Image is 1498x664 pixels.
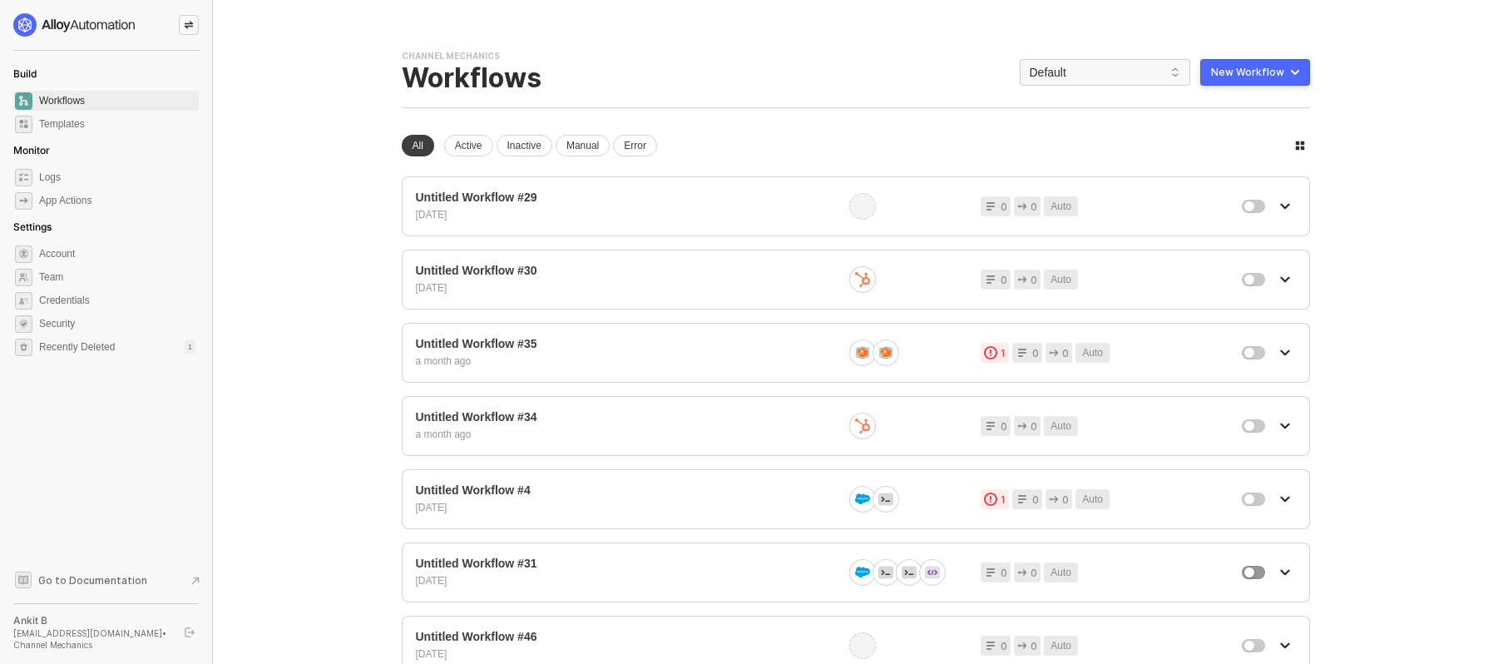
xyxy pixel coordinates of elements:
[497,135,552,156] div: Inactive
[15,245,32,263] span: settings
[39,290,195,310] span: Credentials
[1031,638,1037,654] span: 0
[444,135,493,156] div: Active
[1082,345,1103,361] span: Auto
[185,340,195,354] div: 1
[416,483,830,498] span: Untitled Workflow #4
[416,501,830,515] div: [DATE]
[1031,199,1037,215] span: 0
[13,627,170,651] div: [EMAIL_ADDRESS][DOMAIN_NAME] • Channel Mechanics
[15,116,32,133] span: marketplace
[1001,199,1007,215] span: 0
[1049,494,1059,504] span: icon-app-actions
[1030,60,1180,85] span: Default
[416,428,830,442] div: a month ago
[1001,638,1007,654] span: 0
[416,647,830,662] div: [DATE]
[1051,565,1071,581] span: Auto
[13,570,200,590] a: Knowledge Base
[39,314,195,334] span: Security
[1017,567,1027,577] span: icon-app-actions
[1001,272,1007,288] span: 0
[15,269,32,286] span: team
[1032,492,1039,508] span: 0
[1049,348,1059,358] span: icon-app-actions
[416,557,830,571] span: Untitled Workflow #31
[855,492,870,507] img: icon
[416,574,830,588] div: [DATE]
[15,92,32,110] span: dashboard
[1001,345,1006,361] span: 1
[1051,419,1071,434] span: Auto
[855,565,870,580] img: icon
[416,191,830,205] span: Untitled Workflow #29
[1280,421,1290,431] span: icon-arrow-down
[855,419,870,434] img: icon
[1280,641,1290,651] span: icon-arrow-down
[1062,345,1069,361] span: 0
[1031,419,1037,434] span: 0
[15,292,32,310] span: credentials
[15,169,32,186] span: icon-logs
[1051,199,1071,215] span: Auto
[13,221,52,233] span: Settings
[38,573,147,587] span: Go to Documentation
[1032,345,1039,361] span: 0
[1001,492,1006,508] span: 1
[39,91,195,111] span: Workflows
[185,627,195,637] span: logout
[878,346,893,359] img: icon
[1017,421,1027,431] span: icon-app-actions
[613,135,657,156] div: Error
[1280,494,1290,504] span: icon-arrow-down
[187,572,204,589] span: document-arrow
[39,114,195,134] span: Templates
[1001,419,1007,434] span: 0
[1200,59,1310,86] button: New Workflow
[416,410,830,424] span: Untitled Workflow #34
[402,62,581,94] div: Workflows
[556,135,610,156] div: Manual
[13,13,199,37] a: logo
[39,244,195,264] span: Account
[1082,492,1103,508] span: Auto
[416,208,830,222] div: [DATE]
[1017,275,1027,285] span: icon-app-actions
[13,144,50,156] span: Monitor
[15,572,32,588] span: documentation
[416,281,830,295] div: [DATE]
[1280,567,1290,577] span: icon-arrow-down
[902,565,917,580] img: icon
[416,630,830,644] span: Untitled Workflow #46
[1031,272,1037,288] span: 0
[13,67,37,80] span: Build
[184,20,194,30] span: icon-swap
[416,337,830,351] span: Untitled Workflow #35
[15,315,32,333] span: security
[402,50,500,62] div: Channel Mechanics
[1001,565,1007,581] span: 0
[855,272,870,287] img: icon
[1211,66,1284,79] div: New Workflow
[39,167,195,187] span: Logs
[878,565,893,580] img: icon
[13,13,136,37] img: logo
[39,267,195,287] span: Team
[402,135,434,156] div: All
[15,339,32,356] span: settings
[416,264,830,278] span: Untitled Workflow #30
[1062,492,1069,508] span: 0
[1017,201,1027,211] span: icon-app-actions
[1017,641,1027,651] span: icon-app-actions
[1280,275,1290,285] span: icon-arrow-down
[878,492,893,507] img: icon
[15,192,32,210] span: icon-app-actions
[1280,348,1290,358] span: icon-arrow-down
[13,614,170,627] div: Ankit B
[416,354,830,369] div: a month ago
[855,346,870,359] img: icon
[1031,565,1037,581] span: 0
[1051,272,1071,288] span: Auto
[39,194,91,208] div: App Actions
[39,340,115,354] span: Recently Deleted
